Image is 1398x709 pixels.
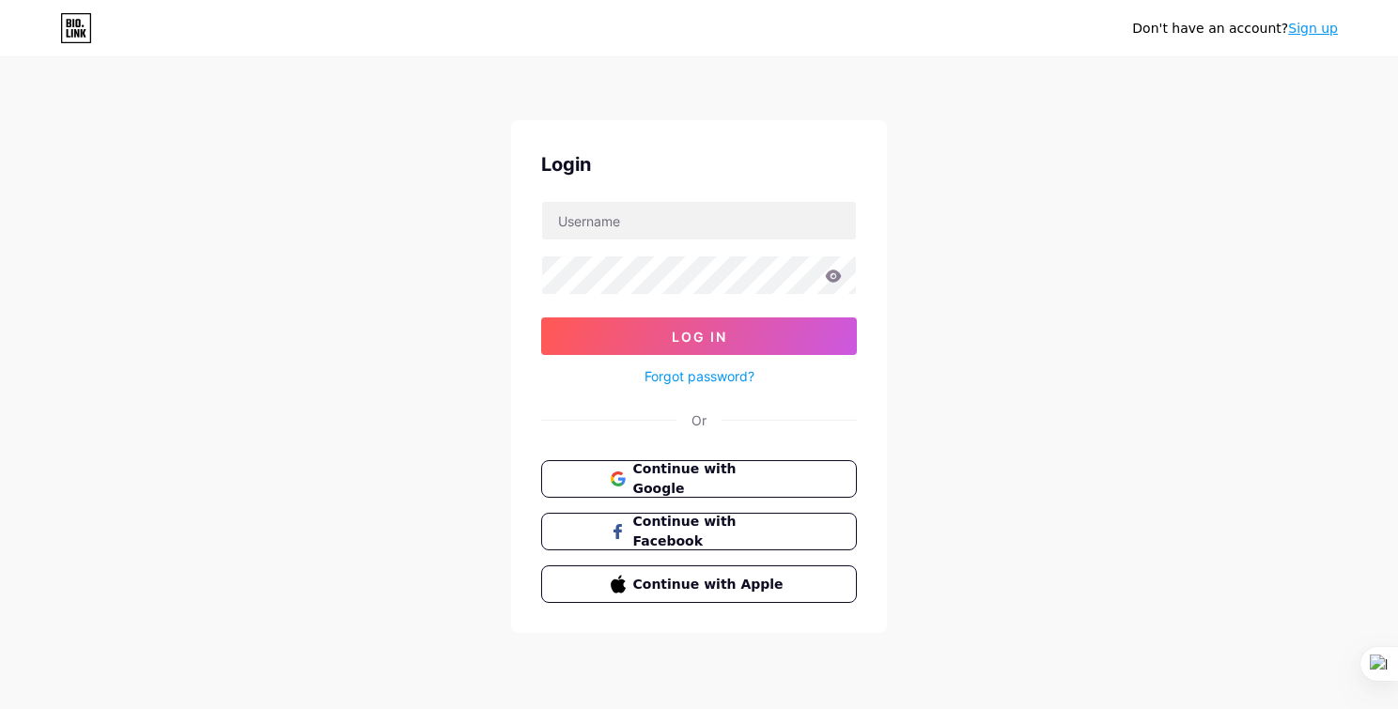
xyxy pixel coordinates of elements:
button: Continue with Google [541,460,857,498]
button: Continue with Facebook [541,513,857,550]
a: Forgot password? [645,366,754,386]
span: Continue with Facebook [633,512,788,551]
span: Continue with Google [633,459,788,499]
div: Don't have an account? [1132,19,1338,39]
button: Log In [541,317,857,355]
span: Log In [672,329,727,345]
div: Login [541,150,857,178]
div: Or [691,410,707,430]
span: Continue with Apple [633,575,788,594]
input: Username [542,202,856,239]
button: Continue with Apple [541,565,857,603]
a: Sign up [1288,21,1338,36]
